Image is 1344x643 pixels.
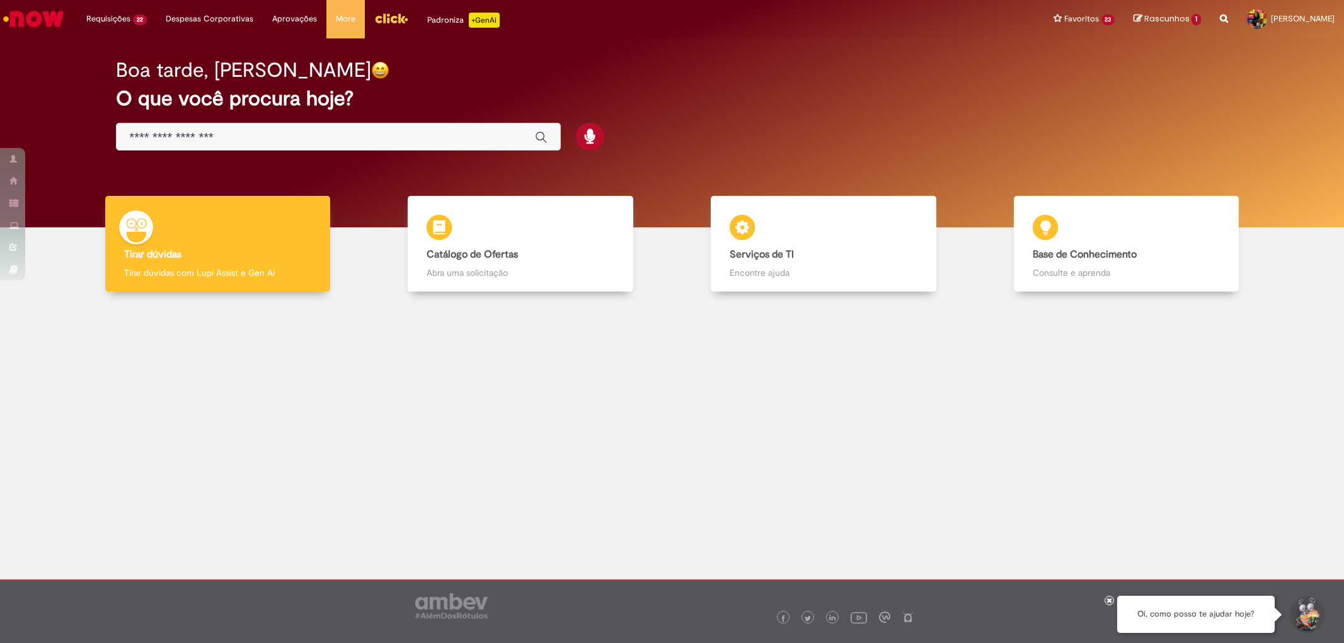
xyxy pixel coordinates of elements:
[116,59,371,81] h2: Boa tarde, [PERSON_NAME]
[1,6,66,31] img: ServiceNow
[1033,266,1220,279] p: Consulte e aprenda
[166,13,253,25] span: Despesas Corporativas
[336,13,355,25] span: More
[829,615,836,622] img: logo_footer_linkedin.png
[116,88,1227,110] h2: O que você procura hoje?
[902,612,914,623] img: logo_footer_naosei.png
[427,266,614,279] p: Abra uma solicitação
[1144,13,1190,25] span: Rascunhos
[730,248,794,261] b: Serviços de TI
[1287,596,1325,634] button: Iniciar Conversa de Suporte
[427,13,500,28] div: Padroniza
[672,196,975,292] a: Serviços de TI Encontre ajuda
[1134,13,1201,25] a: Rascunhos
[780,615,786,622] img: logo_footer_facebook.png
[805,615,811,622] img: logo_footer_twitter.png
[1192,14,1201,25] span: 1
[851,609,867,625] img: logo_footer_youtube.png
[1033,248,1137,261] b: Base de Conhecimento
[86,13,130,25] span: Requisições
[133,14,147,25] span: 22
[371,61,389,79] img: happy-face.png
[124,248,181,261] b: Tirar dúvidas
[415,593,488,618] img: logo_footer_ambev_rotulo_gray.png
[1271,13,1335,24] span: [PERSON_NAME]
[369,196,672,292] a: Catálogo de Ofertas Abra uma solicitação
[879,612,890,623] img: logo_footer_workplace.png
[1117,596,1275,633] div: Oi, como posso te ajudar hoje?
[730,266,917,279] p: Encontre ajuda
[427,248,518,261] b: Catálogo de Ofertas
[272,13,317,25] span: Aprovações
[124,266,311,279] p: Tirar dúvidas com Lupi Assist e Gen Ai
[1064,13,1099,25] span: Favoritos
[1101,14,1115,25] span: 23
[374,9,408,28] img: click_logo_yellow_360x200.png
[66,196,369,292] a: Tirar dúvidas Tirar dúvidas com Lupi Assist e Gen Ai
[975,196,1278,292] a: Base de Conhecimento Consulte e aprenda
[469,13,500,28] p: +GenAi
